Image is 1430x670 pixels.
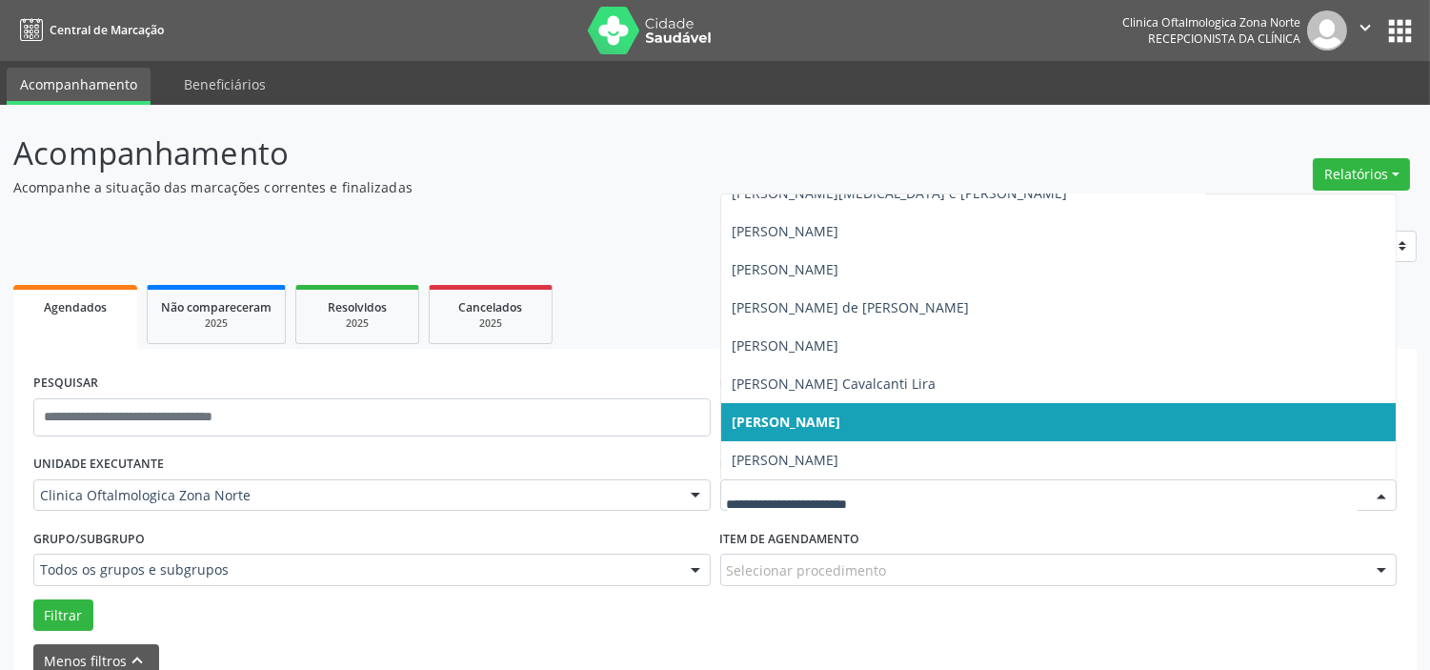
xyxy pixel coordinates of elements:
span: Central de Marcação [50,22,164,38]
button: Filtrar [33,599,93,632]
span: Clinica Oftalmologica Zona Norte [40,486,672,505]
a: Acompanhamento [7,68,151,105]
span: Selecionar procedimento [727,560,887,580]
label: UNIDADE EXECUTANTE [33,450,164,479]
a: Beneficiários [171,68,279,101]
span: Resolvidos [328,299,387,315]
span: Todos os grupos e subgrupos [40,560,672,579]
button:  [1347,10,1383,51]
i:  [1355,17,1376,38]
span: [PERSON_NAME] [733,413,841,431]
button: apps [1383,14,1417,48]
span: [PERSON_NAME] Cavalcanti Lira [733,375,937,393]
span: [PERSON_NAME] [733,336,839,355]
span: [PERSON_NAME] de [PERSON_NAME] [733,298,970,316]
span: [PERSON_NAME] [733,451,839,469]
p: Acompanhe a situação das marcações correntes e finalizadas [13,177,996,197]
span: [PERSON_NAME] [733,222,839,240]
div: 2025 [310,316,405,331]
div: 2025 [443,316,538,331]
label: PESQUISAR [33,369,98,398]
span: Agendados [44,299,107,315]
button: Relatórios [1313,158,1410,191]
span: [PERSON_NAME] [733,260,839,278]
span: Recepcionista da clínica [1148,30,1300,47]
span: Cancelados [459,299,523,315]
p: Acompanhamento [13,130,996,177]
div: 2025 [161,316,272,331]
span: Não compareceram [161,299,272,315]
label: Grupo/Subgrupo [33,524,145,554]
label: Item de agendamento [720,524,860,554]
div: Clinica Oftalmologica Zona Norte [1122,14,1300,30]
img: img [1307,10,1347,51]
a: Central de Marcação [13,14,164,46]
